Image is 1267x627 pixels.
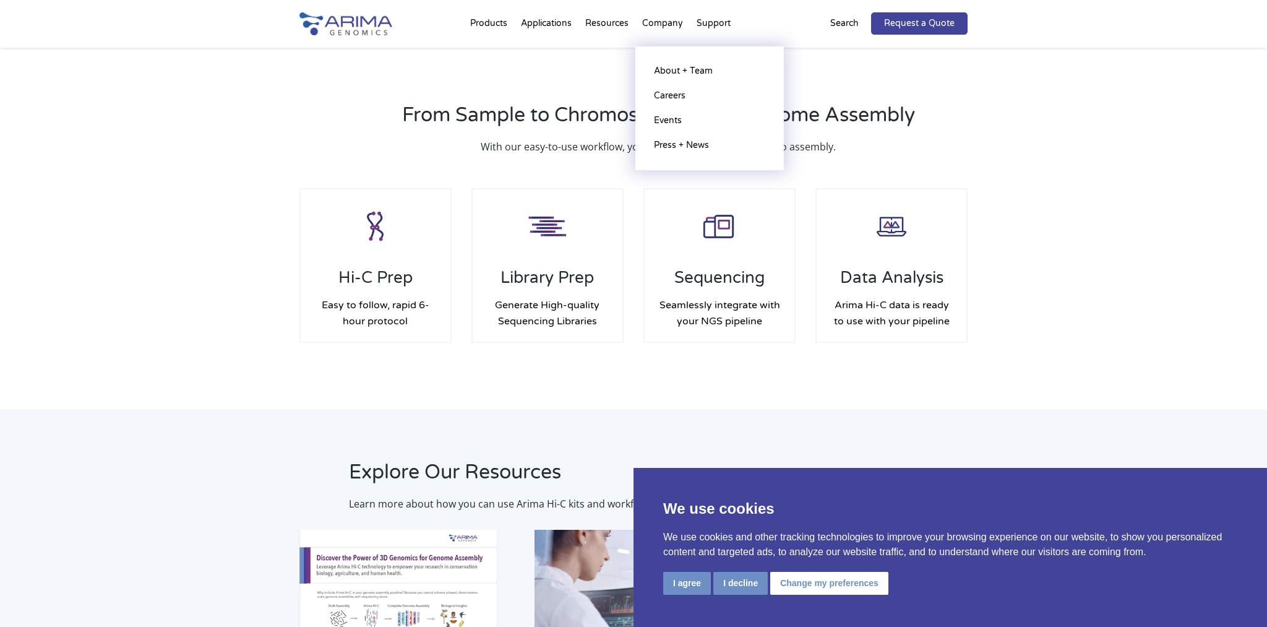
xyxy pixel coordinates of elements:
[663,572,711,595] button: I agree
[867,202,916,251] img: Data-Analysis-Step_Icon_Arima-Genomics.png
[3,322,11,331] input: Plant
[313,297,438,329] h4: Easy to follow, rapid 6-hour protocol
[713,572,768,595] button: I decline
[657,297,782,329] h4: Seamlessly integrate with your NGS pipeline
[3,339,11,347] input: Other (please describe)
[349,496,968,512] p: Learn more about how you can use Arima Hi-C kits and workflows in your research:
[829,297,954,329] h4: Arima Hi-C data is ready to use with your pipeline
[14,321,35,333] span: Plant
[349,459,968,496] h2: Explore Our Resources
[523,202,572,251] img: Library-Prep-Step_Icon_Arima-Genomics.png
[14,289,89,301] span: Vertebrate animal
[663,498,1237,520] p: We use cookies
[349,139,968,155] p: With our easy-to-use workflow, you can rapidly go from sample to assembly.
[485,268,610,297] h3: Library Prep
[648,59,771,84] a: About + Team
[648,108,771,133] a: Events
[3,290,11,298] input: Vertebrate animal
[663,530,1237,560] p: We use cookies and other tracking technologies to improve your browsing experience on our website...
[14,337,111,349] span: Other (please describe)
[14,273,45,285] span: Human
[648,133,771,158] a: Press + News
[351,202,400,251] img: HiC-Prep-Step_Icon_Arima-Genomics.png
[349,102,968,139] h2: From Sample to Chromosome-Scale Genome Assembly
[3,274,11,282] input: Human
[830,15,859,32] p: Search
[657,268,782,297] h3: Sequencing
[3,306,11,314] input: Invertebrate animal
[313,268,438,297] h3: Hi-C Prep
[695,202,744,251] img: Sequencing-Step_Icon_Arima-Genomics.png
[871,12,968,35] a: Request a Quote
[485,297,610,329] h4: Generate High-quality Sequencing Libraries
[299,12,392,35] img: Arima-Genomics-logo
[770,572,888,595] button: Change my preferences
[648,84,771,108] a: Careers
[829,268,954,297] h3: Data Analysis
[14,305,97,317] span: Invertebrate animal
